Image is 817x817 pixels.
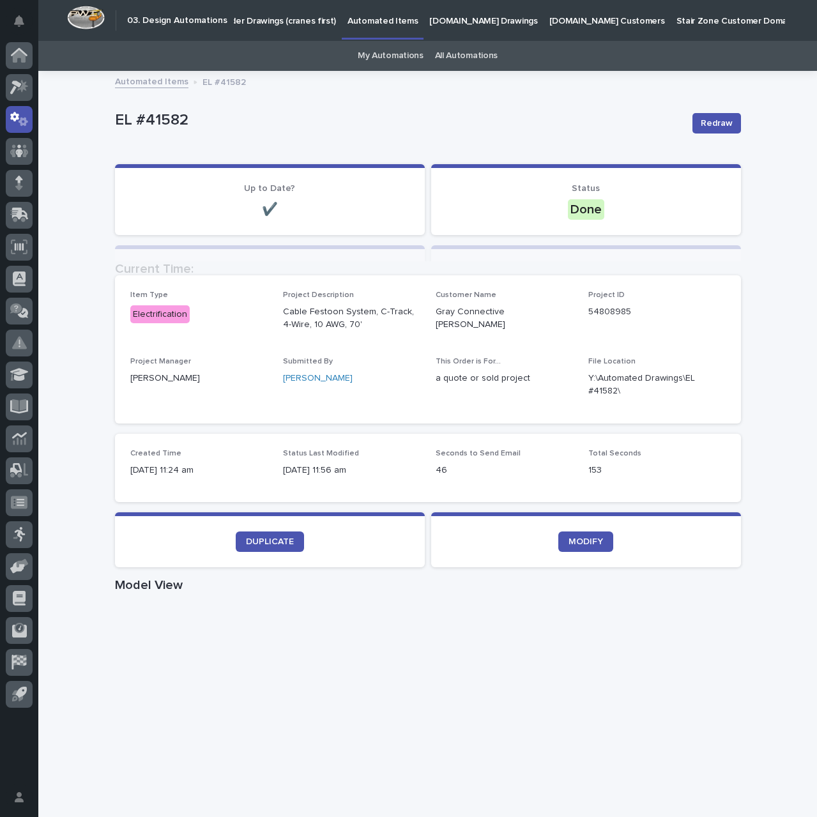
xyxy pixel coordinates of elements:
button: Redraw [692,113,741,134]
a: Automated Items [115,73,188,88]
span: Up to Date? [244,184,295,193]
p: [DATE] 11:56 am [283,464,420,477]
a: My Automations [358,41,424,71]
div: Done [568,199,604,220]
p: [PERSON_NAME] [130,372,268,385]
a: [PERSON_NAME] [283,372,353,385]
p: Gray Connective [PERSON_NAME] [436,305,573,332]
span: Item Type [130,291,168,299]
span: Status Last Modified [283,450,359,457]
p: EL #41582 [202,74,246,88]
span: Submitted By [283,358,333,365]
p: [DATE] 11:24 am [130,464,268,477]
span: Status [572,184,600,193]
h1: Model View [115,577,741,593]
span: Created Time [130,450,181,457]
img: Workspace Logo [67,6,105,29]
span: Total Seconds [588,450,641,457]
span: File Location [588,358,636,365]
span: Redraw [701,117,733,130]
span: Project Manager [130,358,191,365]
p: 46 [436,464,573,477]
: Y:\Automated Drawings\EL #41582\ [588,372,695,399]
span: Project ID [588,291,625,299]
button: Notifications [6,8,33,34]
p: Cable Festoon System, C-Track, 4-Wire, 10 AWG, 70' [283,305,420,332]
div: Notifications [16,15,33,36]
p: 153 [588,464,726,477]
span: Seconds to Send Email [436,450,521,457]
span: This Order is For... [436,358,501,365]
p: 54808985 [588,305,726,319]
p: EL #41582 [115,111,682,130]
span: Customer Name [436,291,496,299]
a: DUPLICATE [236,531,304,552]
span: Project Description [283,291,354,299]
h1: Current Time: [115,261,741,277]
div: Electrification [130,305,190,324]
h2: 03. Design Automations [127,15,227,26]
p: a quote or sold project [436,372,573,385]
p: ✔️ [130,202,409,217]
a: All Automations [435,41,498,71]
span: MODIFY [569,537,603,546]
a: MODIFY [558,531,613,552]
span: DUPLICATE [246,537,294,546]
